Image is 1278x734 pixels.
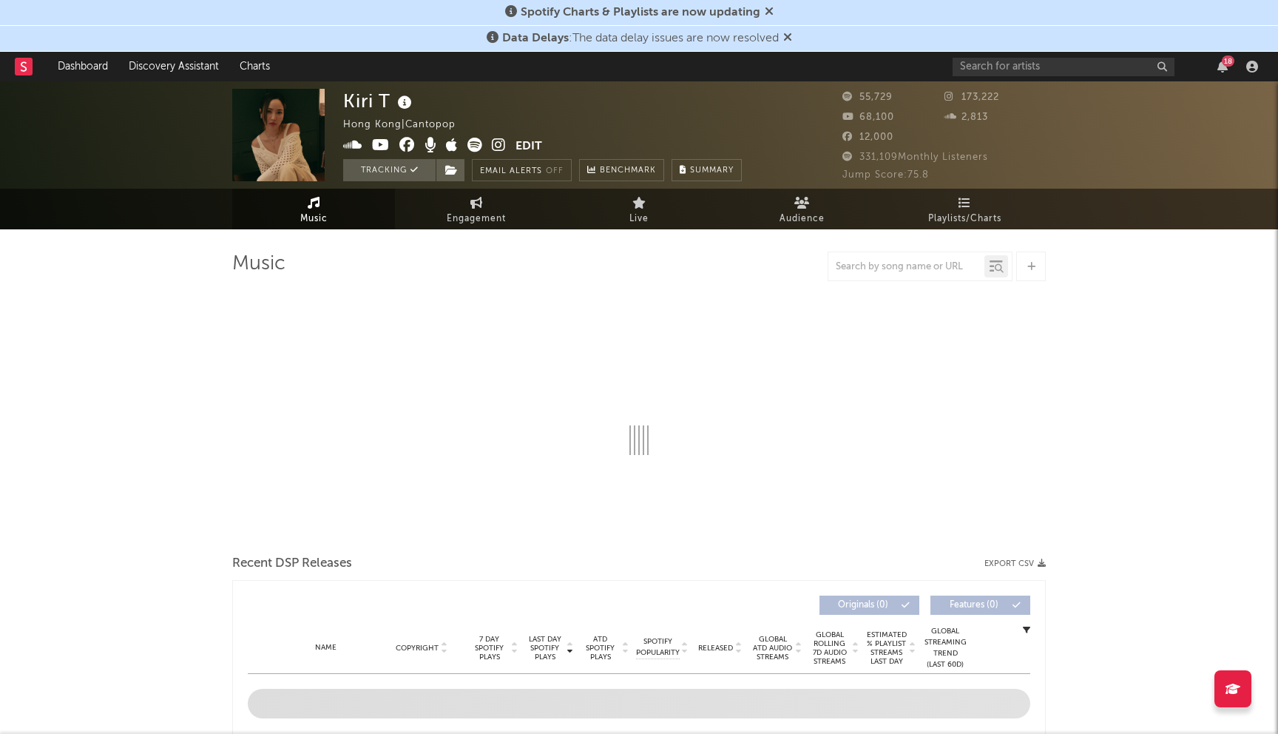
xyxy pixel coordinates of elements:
input: Search by song name or URL [828,261,984,273]
span: Estimated % Playlist Streams Last Day [866,630,907,666]
a: Discovery Assistant [118,52,229,81]
span: Features ( 0 ) [940,601,1008,610]
span: 7 Day Spotify Plays [470,635,509,661]
a: Music [232,189,395,229]
button: Originals(0) [819,596,919,615]
button: Edit [515,138,542,156]
span: Spotify Charts & Playlists are now updating [521,7,760,18]
a: Charts [229,52,280,81]
span: Dismiss [765,7,774,18]
span: 173,222 [944,92,999,102]
input: Search for artists [953,58,1174,76]
button: Email AlertsOff [472,159,572,181]
span: Summary [690,166,734,175]
div: Kiri T [343,89,416,113]
span: 55,729 [842,92,893,102]
button: 18 [1217,61,1228,73]
span: Global Rolling 7D Audio Streams [809,630,850,666]
span: Jump Score: 75.8 [842,170,929,180]
span: Music [300,210,328,228]
em: Off [546,167,564,175]
span: 331,109 Monthly Listeners [842,152,988,162]
span: 68,100 [842,112,894,122]
span: Audience [780,210,825,228]
button: Tracking [343,159,436,181]
span: : The data delay issues are now resolved [502,33,779,44]
span: Live [629,210,649,228]
span: Released [698,644,733,653]
span: Data Delays [502,33,569,44]
span: Dismiss [783,33,792,44]
a: Engagement [395,189,558,229]
button: Summary [672,159,742,181]
div: Name [277,642,374,653]
span: Engagement [447,210,506,228]
a: Playlists/Charts [883,189,1046,229]
span: Playlists/Charts [928,210,1001,228]
div: Global Streaming Trend (Last 60D) [923,626,967,670]
span: Copyright [396,644,439,653]
span: Last Day Spotify Plays [525,635,564,661]
span: ATD Spotify Plays [581,635,620,661]
button: Export CSV [984,559,1046,568]
a: Dashboard [47,52,118,81]
span: Spotify Popularity [636,636,680,659]
span: Benchmark [600,162,656,180]
span: Originals ( 0 ) [829,601,897,610]
div: Hong Kong | Cantopop [343,116,473,134]
a: Live [558,189,720,229]
span: 2,813 [944,112,988,122]
a: Benchmark [579,159,664,181]
button: Features(0) [930,596,1030,615]
span: Global ATD Audio Streams [752,635,793,661]
span: 12,000 [842,132,893,142]
div: 18 [1222,55,1234,67]
a: Audience [720,189,883,229]
span: Recent DSP Releases [232,555,352,573]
